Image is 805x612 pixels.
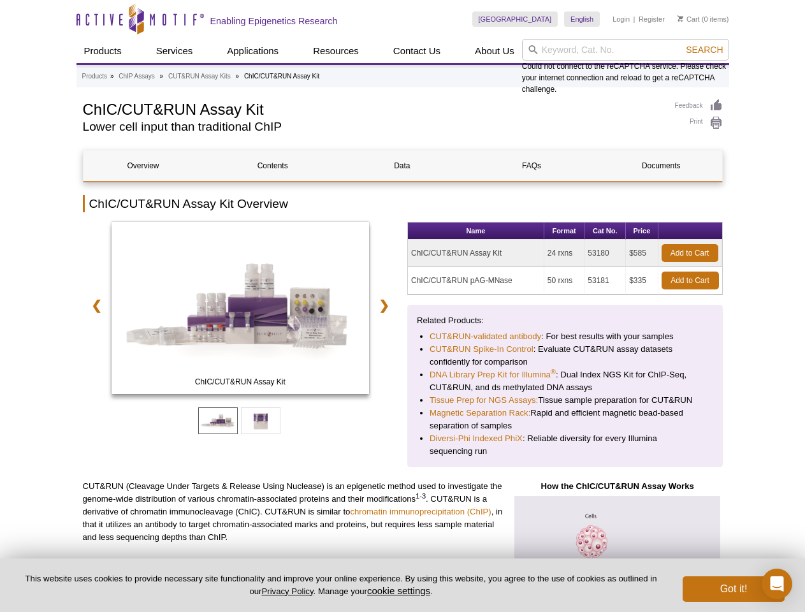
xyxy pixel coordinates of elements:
button: cookie settings [367,585,430,596]
td: 24 rxns [544,240,584,267]
li: » [160,73,164,80]
sup: ® [551,368,556,375]
p: This website uses cookies to provide necessary site functionality and improve your online experie... [20,573,662,597]
li: | [634,11,635,27]
a: DNA Library Prep Kit for Illumina® [430,368,556,381]
a: Add to Cart [662,272,719,289]
h2: Enabling Epigenetics Research [210,15,338,27]
a: ❯ [370,291,398,320]
li: : Evaluate CUT&RUN assay datasets confidently for comparison [430,343,700,368]
th: Format [544,222,584,240]
p: CUT&RUN (Cleavage Under Targets & Release Using Nuclease) is an epigenetic method used to investi... [83,480,503,544]
li: : Reliable diversity for every Illumina sequencing run [430,432,700,458]
td: 53181 [584,267,626,295]
a: CUT&RUN Spike-In Control [430,343,533,356]
a: CUT&RUN Assay Kits [168,71,231,82]
a: CUT&RUN-validated antibody [430,330,541,343]
li: Tissue sample preparation for CUT&RUN [430,394,700,407]
th: Price [626,222,658,240]
a: Overview [83,150,203,181]
li: : Dual Index NGS Kit for ChIP-Seq, CUT&RUN, and ds methylated DNA assays [430,368,700,394]
h1: ChIC/CUT&RUN Assay Kit [83,99,662,118]
a: Add to Cart [662,244,718,262]
a: Services [149,39,201,63]
img: Your Cart [678,15,683,22]
span: ChIC/CUT&RUN Assay Kit [114,375,366,388]
th: Name [408,222,544,240]
sup: 1-3 [416,492,426,500]
th: Cat No. [584,222,626,240]
a: [GEOGRAPHIC_DATA] [472,11,558,27]
a: Login [613,15,630,24]
a: Magnetic Separation Rack: [430,407,530,419]
li: Rapid and efficient magnetic bead-based separation of samples [430,407,700,432]
a: Cart [678,15,700,24]
td: $335 [626,267,658,295]
a: Print [675,116,723,130]
a: Applications [219,39,286,63]
h2: ChIC/CUT&RUN Assay Kit Overview [83,195,723,212]
a: FAQs [472,150,591,181]
li: : For best results with your samples [430,330,700,343]
button: Got it! [683,576,785,602]
li: » [110,73,114,80]
a: Products [76,39,129,63]
td: $585 [626,240,658,267]
span: Search [686,45,723,55]
button: Search [682,44,727,55]
a: About Us [467,39,522,63]
a: Register [639,15,665,24]
a: Feedback [675,99,723,113]
a: Contact Us [386,39,448,63]
a: English [564,11,600,27]
a: Data [342,150,462,181]
li: ChIC/CUT&RUN Assay Kit [244,73,319,80]
td: ChIC/CUT&RUN pAG-MNase [408,267,544,295]
td: 50 rxns [544,267,584,295]
a: Diversi-Phi Indexed PhiX [430,432,523,445]
p: Related Products: [417,314,713,327]
h2: Lower cell input than traditional ChIP [83,121,662,133]
td: ChIC/CUT&RUN Assay Kit [408,240,544,267]
strong: How the ChIC/CUT&RUN Assay Works [540,481,693,491]
a: Privacy Policy [261,586,313,596]
li: » [236,73,240,80]
td: 53180 [584,240,626,267]
a: Resources [305,39,366,63]
a: ChIC/CUT&RUN Assay Kit [112,222,370,398]
a: ChIP Assays [119,71,155,82]
img: ChIC/CUT&RUN Assay Kit [112,222,370,394]
a: Contents [213,150,333,181]
a: Tissue Prep for NGS Assays: [430,394,538,407]
div: Open Intercom Messenger [762,569,792,599]
a: chromatin immunoprecipitation (ChIP) [350,507,491,516]
li: (0 items) [678,11,729,27]
a: ❮ [83,291,110,320]
a: Products [82,71,107,82]
div: Could not connect to the reCAPTCHA service. Please check your internet connection and reload to g... [522,39,729,95]
a: Documents [601,150,721,181]
input: Keyword, Cat. No. [522,39,729,61]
